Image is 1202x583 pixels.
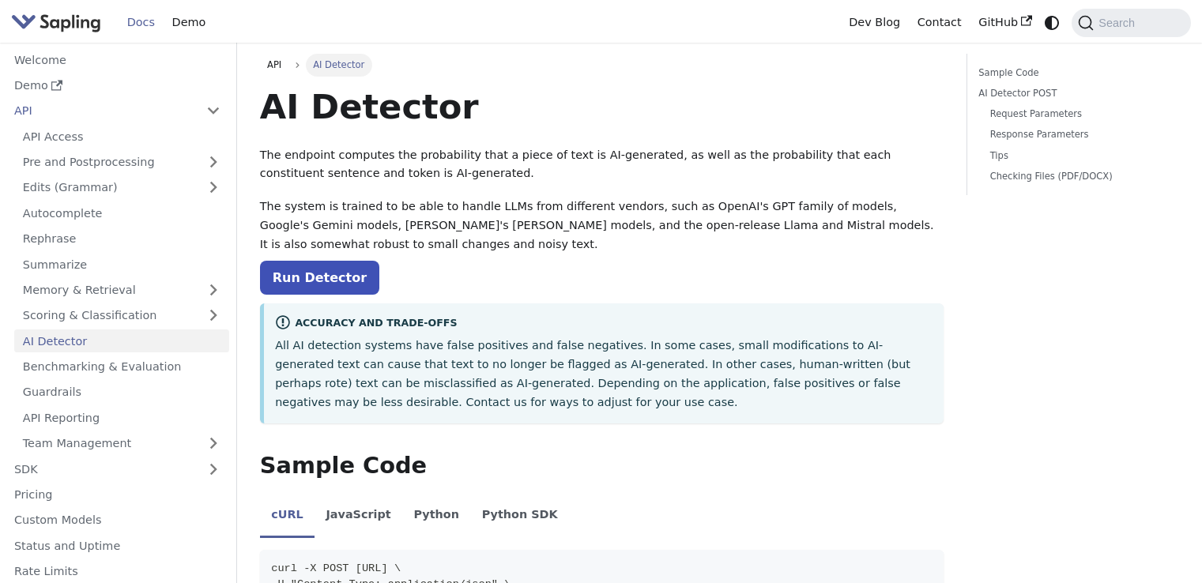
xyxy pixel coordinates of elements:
[260,495,315,539] li: cURL
[840,10,908,35] a: Dev Blog
[14,201,229,224] a: Autocomplete
[14,381,229,404] a: Guardrails
[260,85,944,128] h1: AI Detector
[14,406,229,429] a: API Reporting
[6,560,229,583] a: Rate Limits
[11,11,107,34] a: Sapling.aiSapling.ai
[260,146,944,184] p: The endpoint computes the probability that a piece of text is AI-generated, as well as the probab...
[1072,9,1190,37] button: Search (Command+K)
[267,59,281,70] span: API
[990,169,1168,184] a: Checking Files (PDF/DOCX)
[1094,17,1144,29] span: Search
[6,100,198,122] a: API
[402,495,470,539] li: Python
[14,151,229,174] a: Pre and Postprocessing
[14,279,229,302] a: Memory & Retrieval
[260,452,944,480] h2: Sample Code
[260,197,944,254] p: The system is trained to be able to handle LLMs from different vendors, such as OpenAI's GPT fami...
[14,304,229,327] a: Scoring & Classification
[198,457,229,480] button: Expand sidebar category 'SDK'
[909,10,970,35] a: Contact
[6,74,229,97] a: Demo
[271,562,401,574] span: curl -X POST [URL] \
[6,534,229,557] a: Status and Uptime
[1041,11,1064,34] button: Switch between dark and light mode (currently system mode)
[470,495,569,539] li: Python SDK
[198,100,229,122] button: Collapse sidebar category 'API'
[978,86,1174,101] a: AI Detector POST
[260,261,379,295] a: Run Detector
[164,10,214,35] a: Demo
[14,176,229,199] a: Edits (Grammar)
[119,10,164,35] a: Docs
[6,48,229,71] a: Welcome
[260,54,944,76] nav: Breadcrumbs
[978,66,1174,81] a: Sample Code
[14,355,229,378] a: Benchmarking & Evaluation
[14,228,229,250] a: Rephrase
[990,149,1168,164] a: Tips
[6,457,198,480] a: SDK
[306,54,372,76] span: AI Detector
[990,107,1168,122] a: Request Parameters
[14,432,229,455] a: Team Management
[14,329,229,352] a: AI Detector
[6,483,229,506] a: Pricing
[14,125,229,148] a: API Access
[315,495,402,539] li: JavaScript
[11,11,101,34] img: Sapling.ai
[6,509,229,532] a: Custom Models
[275,314,933,333] div: Accuracy and Trade-offs
[260,54,289,76] a: API
[275,337,933,412] p: All AI detection systems have false positives and false negatives. In some cases, small modificat...
[990,127,1168,142] a: Response Parameters
[970,10,1040,35] a: GitHub
[14,253,229,276] a: Summarize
